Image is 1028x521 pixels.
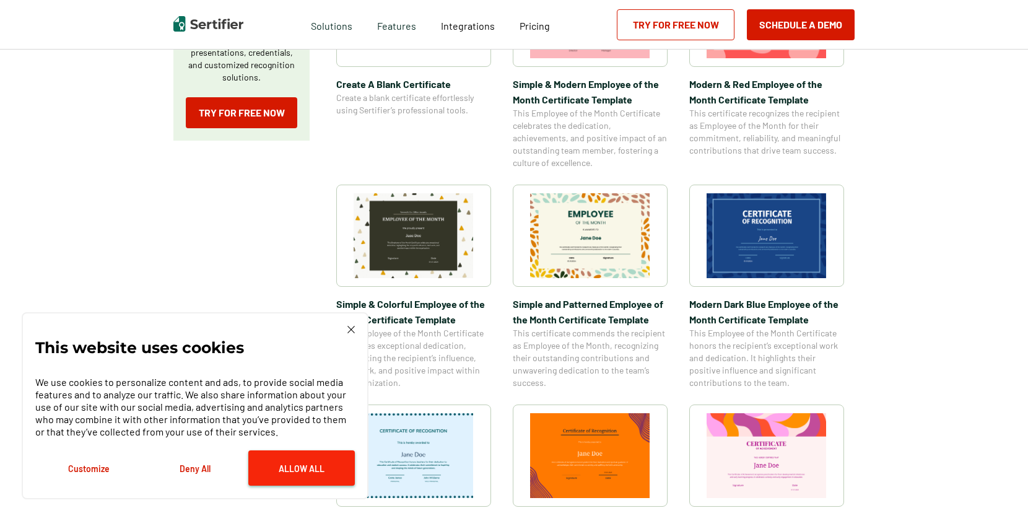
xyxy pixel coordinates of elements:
[186,97,297,128] a: Try for Free Now
[689,76,844,107] span: Modern & Red Employee of the Month Certificate Template
[520,17,550,32] a: Pricing
[530,413,650,498] img: Certificate of Recognition for Pastor
[35,450,142,486] button: Customize
[513,107,668,169] span: This Employee of the Month Certificate celebrates the dedication, achievements, and positive impa...
[347,326,355,333] img: Cookie Popup Close
[441,20,495,32] span: Integrations
[173,16,243,32] img: Sertifier | Digital Credentialing Platform
[311,17,352,32] span: Solutions
[513,296,668,327] span: Simple and Patterned Employee of the Month Certificate Template
[142,450,248,486] button: Deny All
[354,413,474,498] img: Certificate of Recognition for Teachers Template
[186,22,297,84] p: Create a blank certificate with Sertifier for professional presentations, credentials, and custom...
[354,193,474,278] img: Simple & Colorful Employee of the Month Certificate Template
[689,327,844,389] span: This Employee of the Month Certificate honors the recipient’s exceptional work and dedication. It...
[689,107,844,157] span: This certificate recognizes the recipient as Employee of the Month for their commitment, reliabil...
[707,193,827,278] img: Modern Dark Blue Employee of the Month Certificate Template
[707,413,827,498] img: Certificate of Achievement for Preschool Template
[530,193,650,278] img: Simple and Patterned Employee of the Month Certificate Template
[35,341,244,354] p: This website uses cookies
[747,9,855,40] button: Schedule a Demo
[35,376,355,438] p: We use cookies to personalize content and ads, to provide social media features and to analyze ou...
[248,450,355,486] button: Allow All
[336,92,491,116] span: Create a blank certificate effortlessly using Sertifier’s professional tools.
[336,76,491,92] span: Create A Blank Certificate
[513,185,668,389] a: Simple and Patterned Employee of the Month Certificate TemplateSimple and Patterned Employee of t...
[336,327,491,389] span: This Employee of the Month Certificate celebrates exceptional dedication, highlighting the recipi...
[689,296,844,327] span: Modern Dark Blue Employee of the Month Certificate Template
[441,17,495,32] a: Integrations
[377,17,416,32] span: Features
[336,185,491,389] a: Simple & Colorful Employee of the Month Certificate TemplateSimple & Colorful Employee of the Mon...
[689,185,844,389] a: Modern Dark Blue Employee of the Month Certificate TemplateModern Dark Blue Employee of the Month...
[513,327,668,389] span: This certificate commends the recipient as Employee of the Month, recognizing their outstanding c...
[617,9,734,40] a: Try for Free Now
[336,296,491,327] span: Simple & Colorful Employee of the Month Certificate Template
[520,20,550,32] span: Pricing
[513,76,668,107] span: Simple & Modern Employee of the Month Certificate Template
